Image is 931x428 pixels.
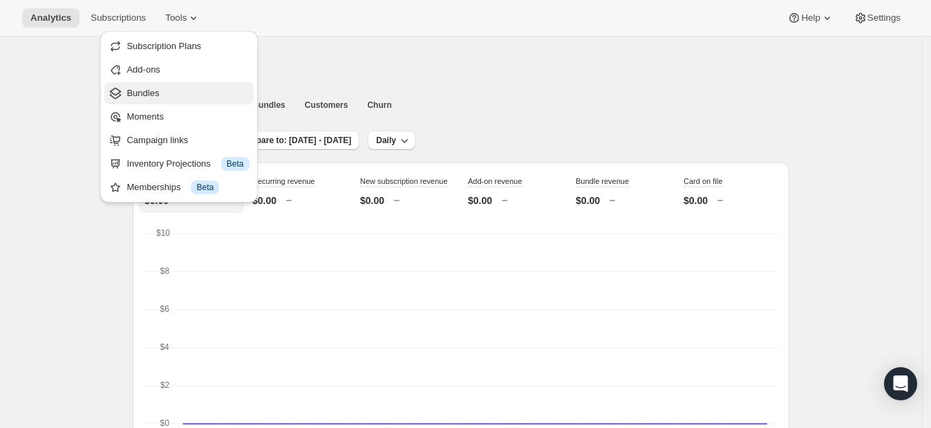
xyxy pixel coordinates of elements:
p: $0.00 [684,194,708,207]
span: Subscription Plans [126,41,201,51]
p: $0.00 [576,194,600,207]
text: $10 [156,228,170,238]
span: Moments [126,111,163,122]
button: Subscriptions [82,8,154,28]
span: Settings [867,12,901,24]
button: Subscription Plans [104,35,253,57]
span: Card on file [684,177,722,185]
span: Customers [305,100,348,111]
button: Daily [368,131,415,150]
button: Campaign links [104,129,253,151]
div: Memberships [126,180,249,194]
span: Beta [227,158,244,169]
button: Analytics [22,8,79,28]
text: $2 [160,380,170,390]
button: Settings [845,8,909,28]
span: Compare to: [DATE] - [DATE] [238,135,351,146]
button: Inventory Projections [104,153,253,175]
span: Bundles [252,100,285,111]
span: Bundle revenue [576,177,629,185]
span: Beta [196,182,214,193]
span: Analytics [30,12,71,24]
p: $0.00 [468,194,492,207]
button: Help [779,8,842,28]
span: Daily [376,135,396,146]
button: Memberships [104,176,253,198]
span: Campaign links [126,135,188,145]
span: Tools [165,12,187,24]
button: Moments [104,106,253,128]
button: Add-ons [104,59,253,81]
div: Open Intercom Messenger [884,367,917,400]
button: Bundles [104,82,253,104]
span: Recurring revenue [252,177,315,185]
span: Bundles [126,88,159,98]
text: $8 [160,266,169,276]
span: Add-ons [126,64,160,75]
text: $0 [160,418,170,428]
span: Churn [367,100,391,111]
button: Tools [157,8,209,28]
span: Help [801,12,820,24]
p: $0.00 [252,194,276,207]
text: $4 [160,342,169,352]
span: Add-on revenue [468,177,522,185]
span: Subscriptions [91,12,146,24]
button: Compare to: [DATE] - [DATE] [218,131,359,150]
p: $0.00 [360,194,384,207]
text: $6 [160,304,170,314]
span: New subscription revenue [360,177,448,185]
div: Inventory Projections [126,157,249,171]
